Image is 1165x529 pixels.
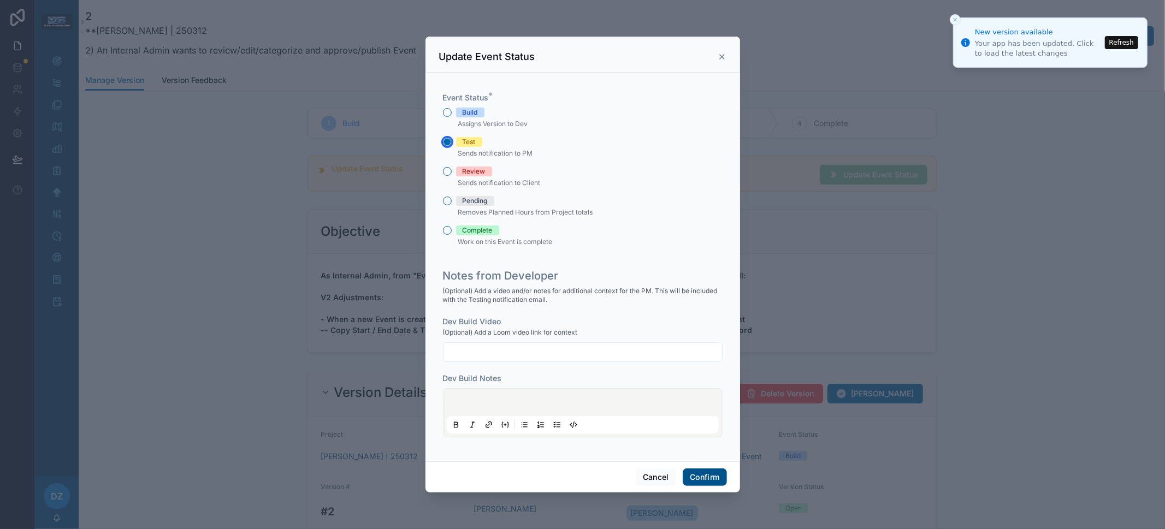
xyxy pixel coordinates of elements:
div: Pending [463,196,488,206]
span: Sends notification to Client [458,179,541,187]
button: Refresh [1105,36,1138,49]
span: (Optional) Add a Loom video link for context [443,328,578,337]
div: Build [463,108,478,117]
div: Review [463,167,486,176]
h3: Update Event Status [439,50,535,63]
h1: Notes from Developer [443,268,559,283]
button: Cancel [636,468,676,486]
span: Work on this Event is complete [458,237,553,246]
span: Removes Planned Hours from Project totals [458,208,593,216]
div: Test [463,137,476,147]
span: Assigns Version to Dev [458,120,528,128]
span: Dev Build Notes [443,373,502,383]
button: Close toast [950,14,961,25]
button: Confirm [683,468,726,486]
span: Dev Build Video [443,317,501,326]
div: Your app has been updated. Click to load the latest changes [975,39,1102,58]
span: Sends notification to PM [458,149,533,157]
span: (Optional) Add a video and/or notes for additional context for the PM. This will be included with... [443,287,723,304]
span: Event Status [443,93,489,102]
div: New version available [975,27,1102,38]
div: Complete [463,225,493,235]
